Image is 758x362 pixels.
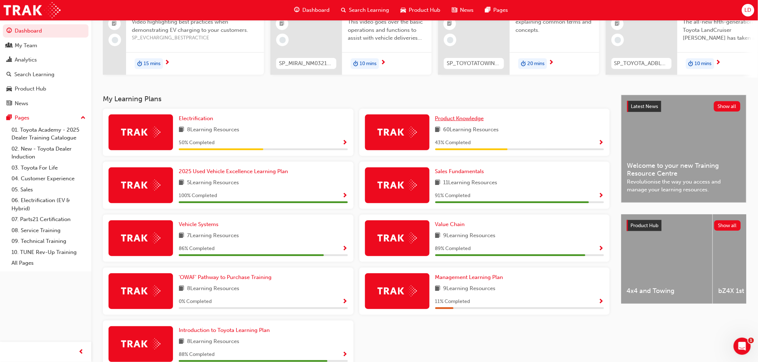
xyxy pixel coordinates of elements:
span: 1 [748,338,754,343]
a: My Team [3,39,88,52]
span: learningRecordVerb_NONE-icon [447,37,454,43]
span: booktick-icon [112,19,117,29]
span: 8 Learning Resources [187,284,239,293]
span: 20 mins [527,60,544,68]
span: book-icon [179,231,184,240]
span: news-icon [6,101,12,107]
span: Product Knowledge [435,115,484,122]
a: All Pages [9,258,88,269]
a: 02. New - Toyota Dealer Induction [9,143,88,162]
span: book-icon [179,178,184,187]
span: book-icon [179,284,184,293]
span: next-icon [380,60,386,66]
a: Sales Fundamentals [435,167,487,176]
a: search-iconSearch Learning [336,3,395,18]
span: SP_TOYOTATOWING_0424 [447,59,501,68]
span: LD [745,6,752,14]
span: next-icon [716,60,721,66]
span: book-icon [179,126,184,134]
span: Latest News [631,103,658,109]
div: My Team [15,41,37,50]
a: guage-iconDashboard [289,3,336,18]
span: Management Learning Plan [435,274,503,280]
span: 100 % Completed [179,192,217,200]
h3: My Learning Plans [103,95,610,103]
div: Pages [15,114,29,122]
a: Product Knowledge [435,114,487,123]
span: 8 Learning Resources [187,126,239,134]
span: booktick-icon [280,19,285,29]
a: Electrification [179,114,216,123]
img: Trak [121,285,160,297]
button: Show Progress [342,297,348,306]
span: Product Hub [631,222,659,229]
span: duration-icon [137,59,142,68]
span: duration-icon [521,59,526,68]
button: Show Progress [342,350,348,359]
button: Show Progress [342,191,348,200]
a: Dashboard [3,24,88,38]
button: Show all [714,220,741,231]
span: Vehicle Systems [179,221,219,228]
span: 50 % Completed [179,139,215,147]
a: News [3,97,88,110]
a: Management Learning Plan [435,273,506,282]
span: search-icon [341,6,346,15]
span: 9 Learning Resources [443,231,496,240]
button: LD [742,4,754,16]
button: Pages [3,111,88,124]
span: Show Progress [599,193,604,199]
a: 08. Service Training [9,225,88,236]
span: Show Progress [599,246,604,252]
a: 4x4 and Towing [621,214,713,304]
span: pages-icon [6,115,12,121]
span: Show Progress [599,140,604,146]
span: 8 Learning Resources [187,337,239,346]
div: Search Learning [14,70,54,79]
a: Value Chain [435,220,468,229]
div: News [15,99,28,108]
span: learningRecordVerb_NONE-icon [112,37,118,43]
span: Dashboard [303,6,330,14]
span: guage-icon [6,28,12,34]
a: Search Learning [3,68,88,81]
a: 05. Sales [9,184,88,195]
span: people-icon [6,43,12,49]
img: Trak [121,180,160,191]
span: 11 Learning Resources [443,178,498,187]
a: 06. Electrification (EV & Hybrid) [9,195,88,214]
span: 60 Learning Resources [443,126,499,134]
button: Show Progress [342,244,348,253]
a: 10. TUNE Rev-Up Training [9,247,88,258]
button: Show Progress [342,138,348,147]
span: booktick-icon [615,19,620,29]
span: car-icon [6,86,12,92]
img: Trak [378,233,417,244]
span: 89 % Completed [435,245,471,253]
span: Show Progress [342,246,348,252]
span: book-icon [179,337,184,346]
button: Show all [714,101,741,112]
span: 2025 Used Vehicle Excellence Learning Plan [179,168,288,175]
a: 09. Technical Training [9,236,88,247]
span: Sales Fundamentals [435,168,484,175]
span: chart-icon [6,57,12,63]
a: Vehicle Systems [179,220,221,229]
a: pages-iconPages [480,3,514,18]
span: Introduction to Toyota Learning Plan [179,327,270,333]
span: 0 % Completed [179,298,212,306]
span: guage-icon [294,6,300,15]
span: News [460,6,474,14]
a: Analytics [3,53,88,67]
span: car-icon [401,6,406,15]
span: 10 mins [695,60,712,68]
img: Trak [121,338,160,349]
span: search-icon [6,72,11,78]
span: Show Progress [342,193,348,199]
a: car-iconProduct Hub [395,3,446,18]
span: Video highlighting best practices when demonstrating EV charging to your customers. [132,18,258,34]
span: learningRecordVerb_NONE-icon [615,37,621,43]
a: Latest NewsShow allWelcome to your new Training Resource CentreRevolutionise the way you access a... [621,95,747,203]
button: Show Progress [599,138,604,147]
